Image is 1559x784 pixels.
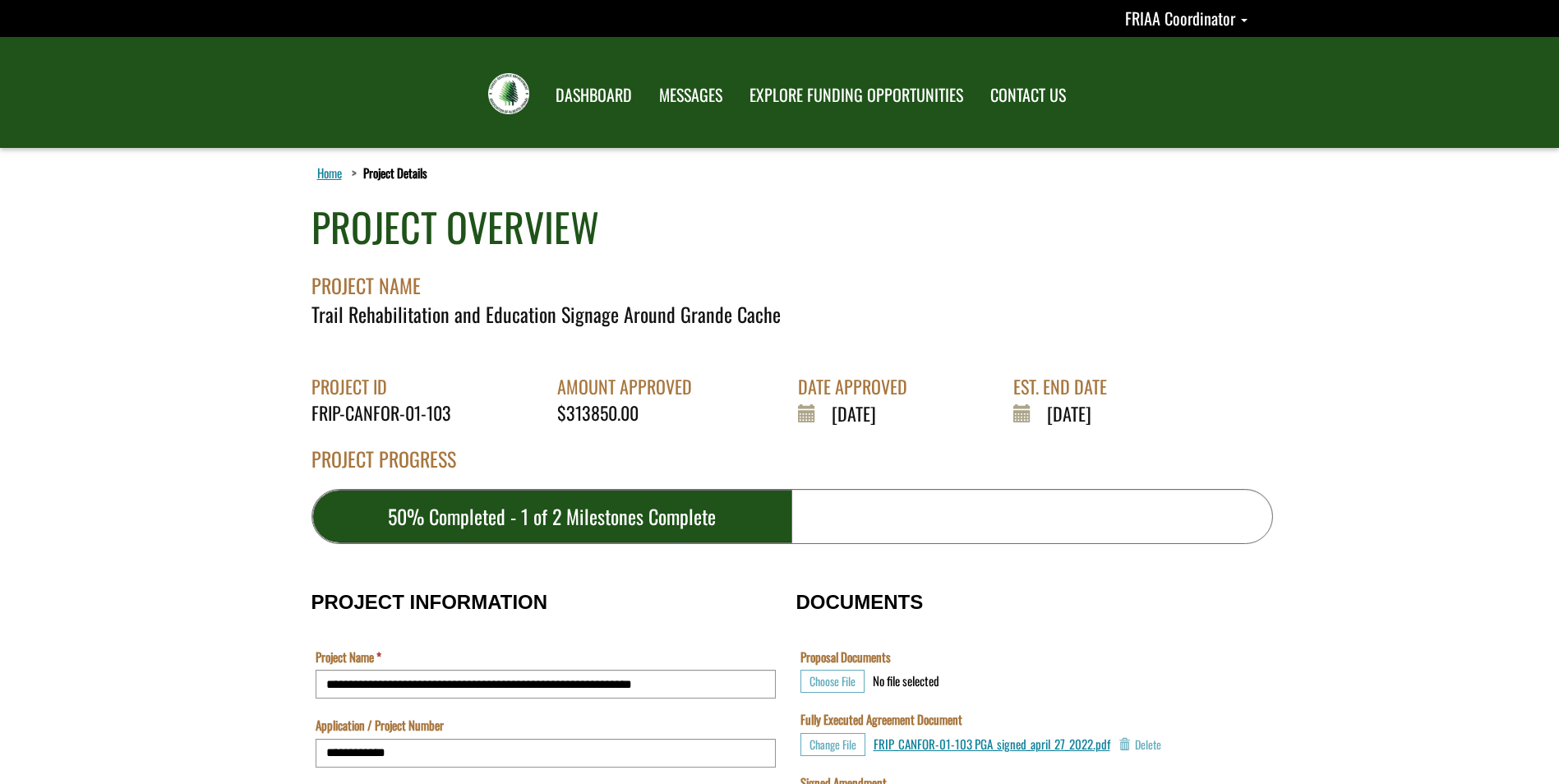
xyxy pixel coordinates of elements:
div: PROJECT NAME [311,256,1273,300]
a: MESSAGES [647,75,735,116]
a: FRIP_CANFOR-01-103 PGA_signed_april_27_2022.pdf [874,735,1110,753]
div: $313850.00 [557,400,704,426]
label: Application / Project Number [316,717,444,734]
div: No file selected [873,672,939,689]
label: Proposal Documents [800,648,891,666]
div: PROJECT ID [311,374,464,399]
div: Trail Rehabilitation and Education Signage Around Grande Cache [311,300,1273,328]
a: Home [314,162,345,183]
input: Project Name [316,670,776,699]
img: FRIAA Submissions Portal [488,73,529,114]
div: [DATE] [798,400,920,427]
div: EST. END DATE [1013,374,1119,399]
li: Project Details [348,164,427,182]
label: Fully Executed Agreement Document [800,711,962,728]
a: FRIAA Coordinator [1125,6,1248,30]
h3: DOCUMENTS [796,592,1248,613]
div: 50% Completed - 1 of 2 Milestones Complete [312,490,792,543]
a: CONTACT US [978,75,1078,116]
button: Choose File for Fully Executed Agreement Document [800,733,865,756]
h3: PROJECT INFORMATION [311,592,780,613]
div: AMOUNT APPROVED [557,374,704,399]
button: Choose File for Proposal Documents [800,670,865,693]
button: Delete [1119,733,1161,756]
a: DASHBOARD [543,75,644,116]
div: [DATE] [1013,400,1119,427]
label: Project Name [316,648,381,666]
nav: Main Navigation [541,70,1078,116]
div: PROJECT OVERVIEW [311,199,599,256]
div: PROJECT PROGRESS [311,445,1273,489]
div: FRIP-CANFOR-01-103 [311,400,464,426]
a: EXPLORE FUNDING OPPORTUNITIES [737,75,976,116]
span: FRIAA Coordinator [1125,6,1235,30]
div: DATE APPROVED [798,374,920,399]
